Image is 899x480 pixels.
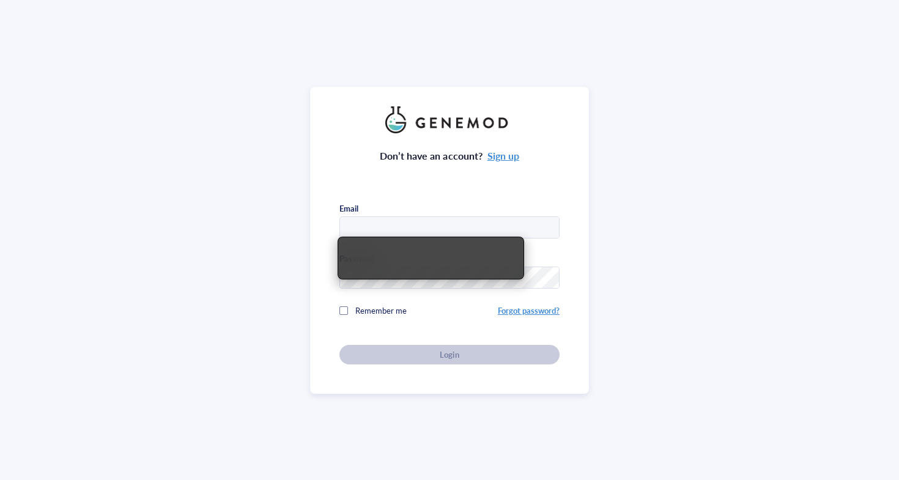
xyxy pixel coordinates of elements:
a: Sign up [487,149,519,163]
div: Don’t have an account? [380,148,519,164]
div: Email [339,203,358,214]
span: Remember me [355,305,407,316]
a: Forgot password? [498,305,560,316]
img: genemod_logo_light-BcqUzbGq.png [385,106,514,133]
